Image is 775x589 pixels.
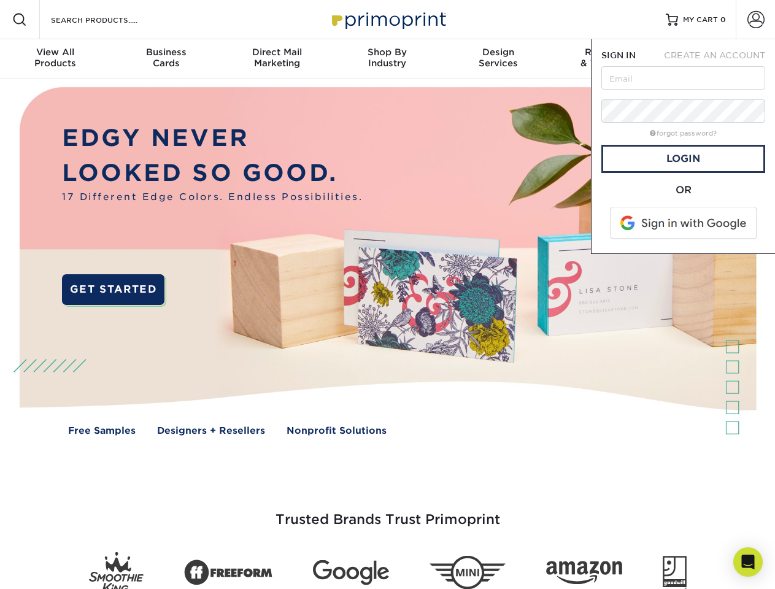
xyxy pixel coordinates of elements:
a: Resources& Templates [553,39,664,79]
a: BusinessCards [110,39,221,79]
span: Design [443,47,553,58]
div: Cards [110,47,221,69]
a: Designers + Resellers [157,424,265,438]
span: SIGN IN [601,50,636,60]
a: Free Samples [68,424,136,438]
a: GET STARTED [62,274,164,305]
div: Industry [332,47,442,69]
iframe: Google Customer Reviews [3,552,104,585]
div: Marketing [222,47,332,69]
span: Direct Mail [222,47,332,58]
span: Shop By [332,47,442,58]
a: Direct MailMarketing [222,39,332,79]
a: Nonprofit Solutions [287,424,387,438]
h3: Trusted Brands Trust Primoprint [29,482,747,542]
a: forgot password? [650,129,717,137]
a: DesignServices [443,39,553,79]
div: & Templates [553,47,664,69]
span: MY CART [683,15,718,25]
img: Google [313,560,389,585]
img: Primoprint [326,6,449,33]
span: Resources [553,47,664,58]
div: OR [601,183,765,198]
img: Goodwill [663,556,687,589]
span: 0 [720,15,726,24]
img: Amazon [546,561,622,585]
span: 17 Different Edge Colors. Endless Possibilities. [62,190,363,204]
div: Open Intercom Messenger [733,547,763,577]
a: Login [601,145,765,173]
span: Business [110,47,221,58]
input: SEARCH PRODUCTS..... [50,12,169,27]
span: CREATE AN ACCOUNT [664,50,765,60]
p: LOOKED SO GOOD. [62,156,363,191]
div: Services [443,47,553,69]
input: Email [601,66,765,90]
p: EDGY NEVER [62,121,363,156]
a: Shop ByIndustry [332,39,442,79]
